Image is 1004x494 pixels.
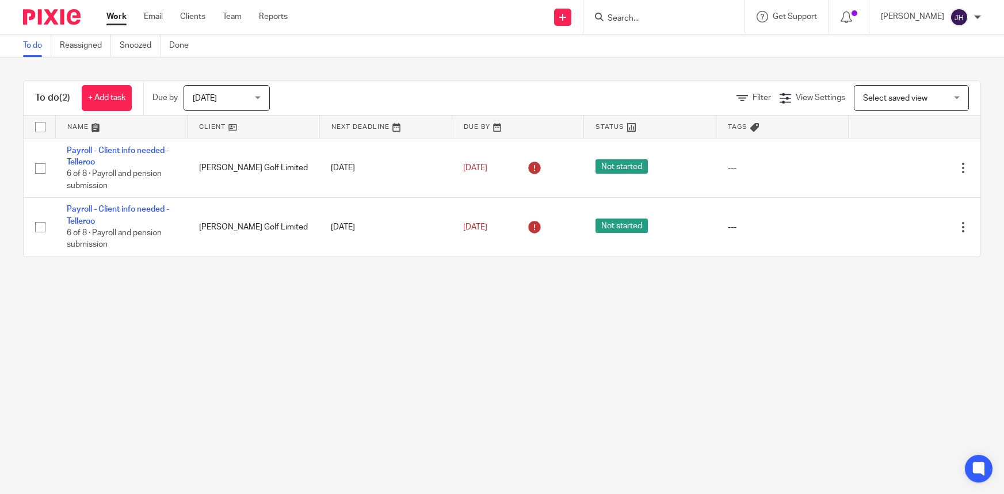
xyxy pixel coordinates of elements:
[67,229,162,249] span: 6 of 8 · Payroll and pension submission
[169,35,197,57] a: Done
[120,35,161,57] a: Snoozed
[60,35,111,57] a: Reassigned
[106,11,127,22] a: Work
[193,94,217,102] span: [DATE]
[796,94,845,102] span: View Settings
[82,85,132,111] a: + Add task
[188,139,320,198] td: [PERSON_NAME] Golf Limited
[728,162,837,174] div: ---
[728,124,747,130] span: Tags
[606,14,710,24] input: Search
[319,198,452,256] td: [DATE]
[23,35,51,57] a: To do
[753,94,771,102] span: Filter
[59,93,70,102] span: (2)
[881,11,944,22] p: [PERSON_NAME]
[773,13,817,21] span: Get Support
[188,198,320,256] td: [PERSON_NAME] Golf Limited
[180,11,205,22] a: Clients
[152,92,178,104] p: Due by
[223,11,242,22] a: Team
[319,139,452,198] td: [DATE]
[67,170,162,190] span: 6 of 8 · Payroll and pension submission
[463,164,487,172] span: [DATE]
[595,159,648,174] span: Not started
[463,223,487,231] span: [DATE]
[23,9,81,25] img: Pixie
[67,147,169,166] a: Payroll - Client info needed - Telleroo
[950,8,968,26] img: svg%3E
[144,11,163,22] a: Email
[728,221,837,233] div: ---
[863,94,927,102] span: Select saved view
[595,219,648,233] span: Not started
[67,205,169,225] a: Payroll - Client info needed - Telleroo
[259,11,288,22] a: Reports
[35,92,70,104] h1: To do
